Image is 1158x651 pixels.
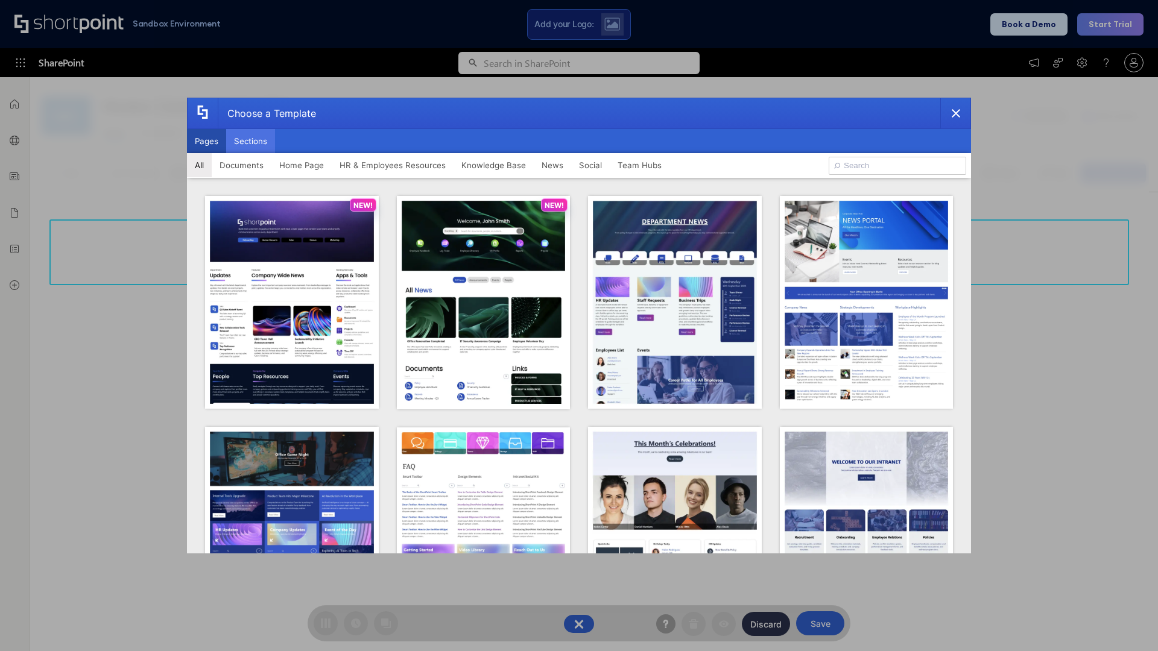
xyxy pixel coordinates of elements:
button: Knowledge Base [454,153,534,177]
p: NEW! [545,201,564,210]
button: Sections [226,129,275,153]
input: Search [829,157,966,175]
iframe: Chat Widget [1098,593,1158,651]
button: HR & Employees Resources [332,153,454,177]
button: Documents [212,153,271,177]
button: News [534,153,571,177]
button: Social [571,153,610,177]
button: All [187,153,212,177]
button: Team Hubs [610,153,669,177]
button: Pages [187,129,226,153]
p: NEW! [353,201,373,210]
button: Home Page [271,153,332,177]
div: Choose a Template [218,98,316,128]
div: template selector [187,98,971,553]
